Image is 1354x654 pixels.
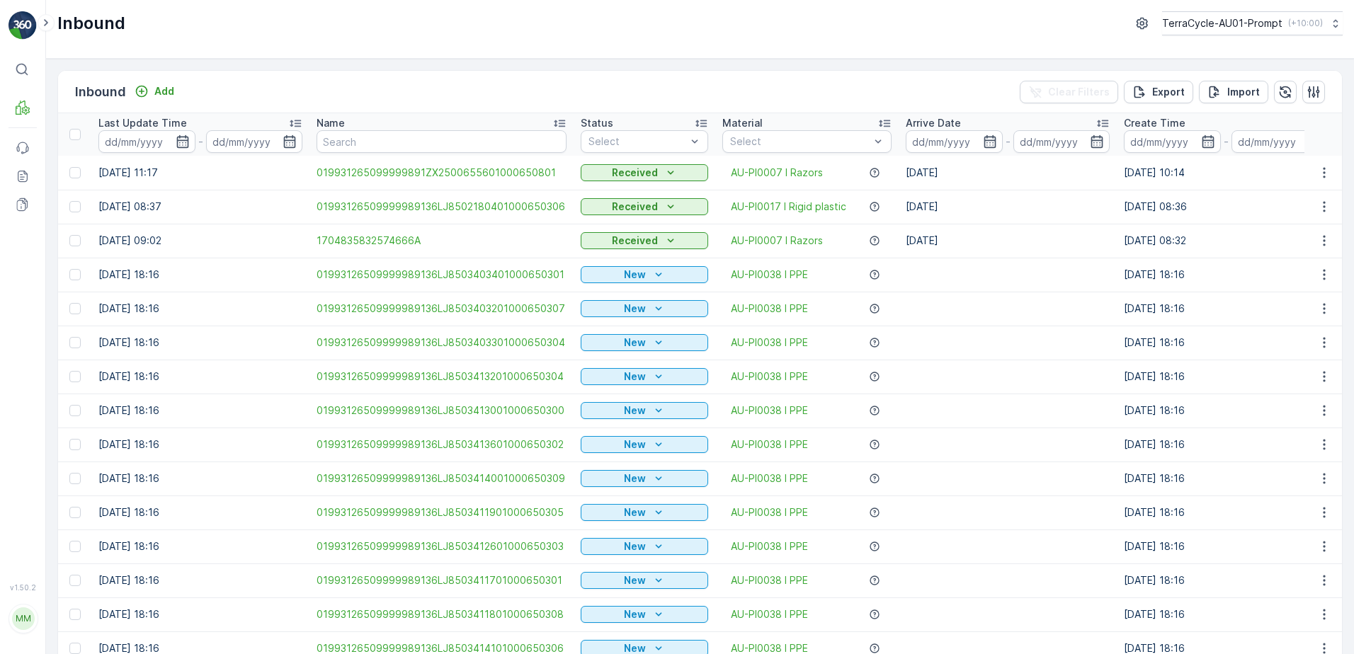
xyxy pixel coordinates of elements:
[69,405,81,416] div: Toggle Row Selected
[581,504,708,521] button: New
[69,643,81,654] div: Toggle Row Selected
[317,403,567,418] a: 01993126509999989136LJ8503413001000650300
[69,609,81,620] div: Toggle Row Selected
[899,190,1117,224] td: [DATE]
[581,116,613,130] p: Status
[906,130,1003,153] input: dd/mm/yyyy
[1124,116,1185,130] p: Create Time
[731,234,823,248] span: AU-PI0007 I Razors
[1124,81,1193,103] button: Export
[581,572,708,589] button: New
[581,368,708,385] button: New
[317,130,567,153] input: Search
[69,507,81,518] div: Toggle Row Selected
[731,166,823,180] a: AU-PI0007 I Razors
[624,539,646,553] p: New
[899,156,1117,190] td: [DATE]
[1117,563,1335,597] td: [DATE] 18:16
[317,234,567,248] a: 1704835832574666A
[624,437,646,452] p: New
[1117,495,1335,529] td: [DATE] 18:16
[91,529,309,563] td: [DATE] 18:16
[1288,18,1323,29] p: ( +10:00 )
[1048,85,1110,99] p: Clear Filters
[731,200,846,214] a: AU-PI0017 I Rigid plastic
[1117,258,1335,292] td: [DATE] 18:16
[8,595,37,643] button: MM
[206,130,303,153] input: dd/mm/yyyy
[731,607,808,621] span: AU-PI0038 I PPE
[731,437,808,452] a: AU-PI0038 I PPE
[581,232,708,249] button: Received
[731,539,808,553] span: AU-PI0038 I PPE
[612,166,658,180] p: Received
[731,471,808,486] span: AU-PI0038 I PPE
[624,403,646,418] p: New
[317,166,567,180] a: 019931265099999891ZX2500655601000650801
[69,541,81,552] div: Toggle Row Selected
[69,337,81,348] div: Toggle Row Selected
[1117,428,1335,461] td: [DATE] 18:16
[581,606,708,623] button: New
[581,402,708,419] button: New
[581,538,708,555] button: New
[317,268,567,282] span: 01993126509999989136LJ8503403401000650301
[1162,11,1343,35] button: TerraCycle-AU01-Prompt(+10:00)
[731,335,808,350] span: AU-PI0038 I PPE
[317,437,567,452] a: 01993126509999989136LJ8503413601000650302
[1117,394,1335,428] td: [DATE] 18:16
[722,116,763,130] p: Material
[12,607,35,630] div: MM
[57,12,125,35] p: Inbound
[1117,190,1335,224] td: [DATE] 08:36
[1117,461,1335,495] td: [DATE] 18:16
[1117,360,1335,394] td: [DATE] 18:16
[731,505,808,520] a: AU-PI0038 I PPE
[317,573,567,587] a: 01993126509999989136LJ8503411701000650301
[731,268,808,282] a: AU-PI0038 I PPE
[317,471,567,486] a: 01993126509999989136LJ8503414001000650309
[8,583,37,592] span: v 1.50.2
[624,369,646,384] p: New
[1117,597,1335,631] td: [DATE] 18:16
[581,334,708,351] button: New
[612,200,658,214] p: Received
[624,268,646,282] p: New
[731,573,808,587] a: AU-PI0038 I PPE
[317,116,345,130] p: Name
[91,394,309,428] td: [DATE] 18:16
[317,505,567,520] a: 01993126509999989136LJ8503411901000650305
[69,167,81,178] div: Toggle Row Selected
[731,403,808,418] span: AU-PI0038 I PPE
[899,224,1117,258] td: [DATE]
[1117,529,1335,563] td: [DATE] 18:16
[8,11,37,40] img: logo
[581,470,708,487] button: New
[1117,224,1335,258] td: [DATE] 08:32
[581,164,708,181] button: Received
[154,84,174,98] p: Add
[69,303,81,314] div: Toggle Row Selected
[91,326,309,360] td: [DATE] 18:16
[98,130,195,153] input: dd/mm/yyyy
[612,234,658,248] p: Received
[69,575,81,586] div: Toggle Row Selected
[91,292,309,326] td: [DATE] 18:16
[317,335,567,350] span: 01993126509999989136LJ8503403301000650304
[317,607,567,621] span: 01993126509999989136LJ8503411801000650308
[731,302,808,316] a: AU-PI0038 I PPE
[317,369,567,384] span: 01993126509999989136LJ8503413201000650304
[1227,85,1260,99] p: Import
[581,266,708,283] button: New
[731,369,808,384] a: AU-PI0038 I PPE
